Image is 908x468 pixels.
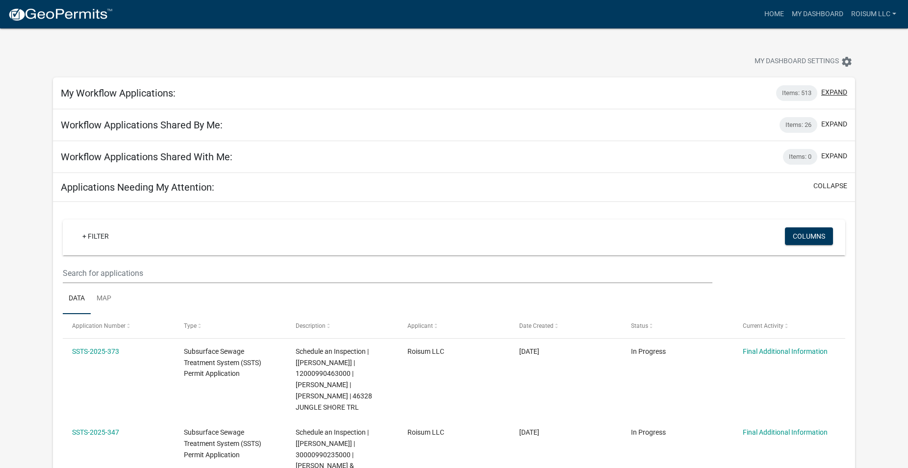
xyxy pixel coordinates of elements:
span: 08/28/2025 [519,347,539,355]
a: My Dashboard [788,5,847,24]
span: Type [184,322,197,329]
datatable-header-cell: Date Created [510,314,622,338]
span: Application Number [72,322,126,329]
h5: Workflow Applications Shared By Me: [61,119,223,131]
datatable-header-cell: Current Activity [733,314,845,338]
span: In Progress [631,347,666,355]
span: Current Activity [743,322,783,329]
input: Search for applications [63,263,713,283]
span: Roisum LLC [407,428,444,436]
span: Subsurface Sewage Treatment System (SSTS) Permit Application [184,428,261,459]
datatable-header-cell: Type [175,314,286,338]
div: Items: 0 [783,149,817,165]
h5: Workflow Applications Shared With Me: [61,151,232,163]
i: settings [841,56,853,68]
button: collapse [813,181,847,191]
a: Roisum LLC [847,5,900,24]
span: Roisum LLC [407,347,444,355]
datatable-header-cell: Status [622,314,733,338]
span: Applicant [407,322,433,329]
span: My Dashboard Settings [755,56,839,68]
a: SSTS-2025-347 [72,428,119,436]
button: expand [821,119,847,129]
span: Status [631,322,648,329]
a: Home [760,5,788,24]
span: In Progress [631,428,666,436]
button: expand [821,151,847,161]
datatable-header-cell: Application Number [63,314,175,338]
a: Final Additional Information [743,347,828,355]
button: Columns [785,227,833,245]
a: + Filter [75,227,117,245]
span: Schedule an Inspection | [Brittany Tollefson] | 12000990463000 | KEVIN D SWENSON | HEIDI A SWENSO... [296,347,372,411]
a: Data [63,283,91,315]
a: Final Additional Information [743,428,828,436]
span: Description [296,322,326,329]
span: 08/14/2025 [519,428,539,436]
div: Items: 513 [776,85,817,101]
div: Items: 26 [780,117,817,133]
datatable-header-cell: Description [286,314,398,338]
button: My Dashboard Settingssettings [747,52,860,71]
span: Subsurface Sewage Treatment System (SSTS) Permit Application [184,347,261,378]
a: Map [91,283,117,315]
a: SSTS-2025-373 [72,347,119,355]
span: Date Created [519,322,554,329]
h5: Applications Needing My Attention: [61,181,214,193]
button: expand [821,87,847,98]
datatable-header-cell: Applicant [398,314,510,338]
h5: My Workflow Applications: [61,87,176,99]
